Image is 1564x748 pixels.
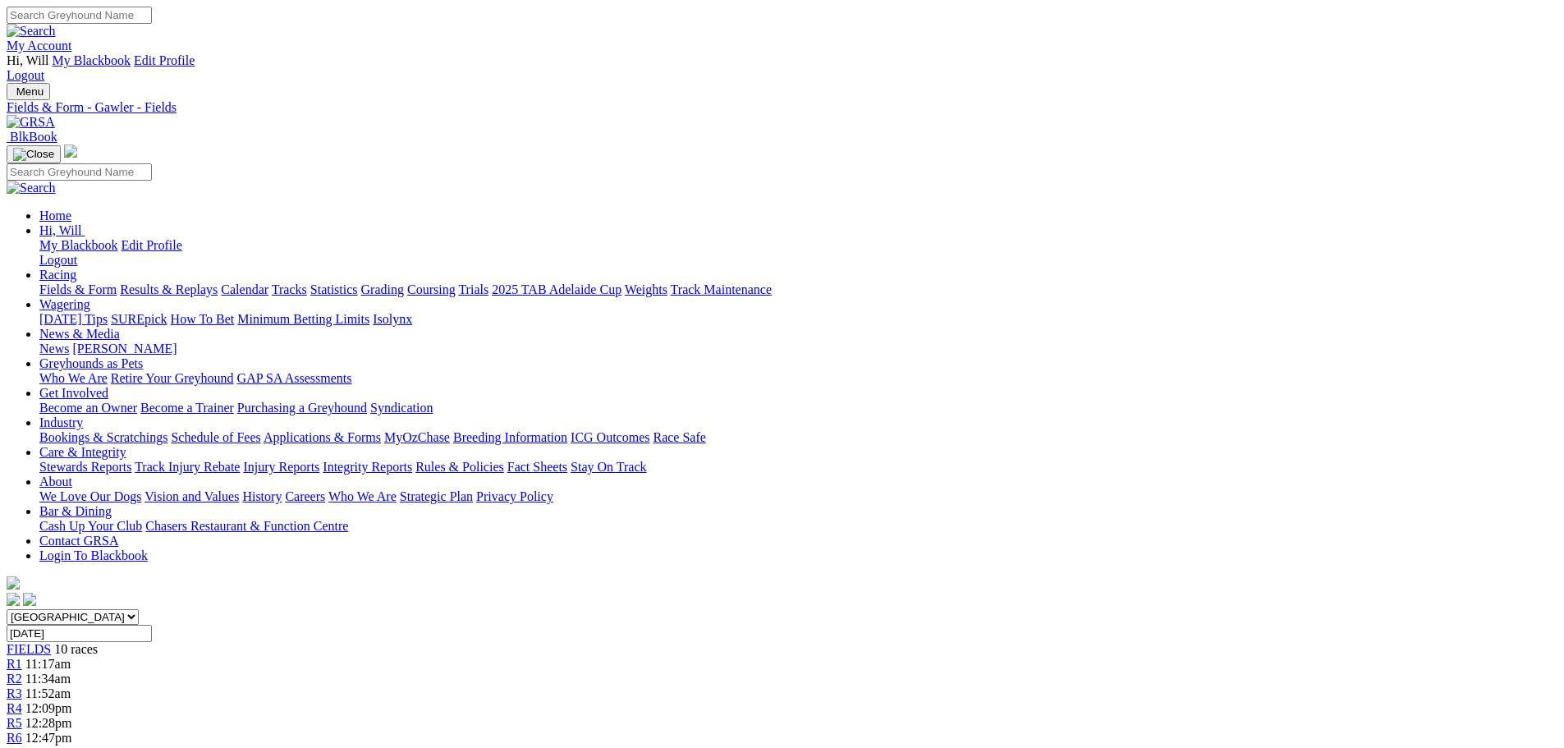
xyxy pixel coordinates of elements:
[122,238,182,252] a: Edit Profile
[492,282,621,296] a: 2025 TAB Adelaide Cup
[7,686,22,700] span: R3
[39,371,1557,386] div: Greyhounds as Pets
[571,430,649,444] a: ICG Outcomes
[7,576,20,590] img: logo-grsa-white.png
[39,371,108,385] a: Who We Are
[476,489,553,503] a: Privacy Policy
[39,209,71,223] a: Home
[625,282,667,296] a: Weights
[25,657,71,671] span: 11:17am
[16,85,44,98] span: Menu
[39,282,117,296] a: Fields & Form
[7,83,50,100] button: Toggle navigation
[39,238,1557,268] div: Hi, Will
[39,460,1557,475] div: Care & Integrity
[39,312,108,326] a: [DATE] Tips
[111,371,234,385] a: Retire Your Greyhound
[39,489,1557,504] div: About
[384,430,450,444] a: MyOzChase
[400,489,473,503] a: Strategic Plan
[39,327,120,341] a: News & Media
[7,163,152,181] input: Search
[39,489,141,503] a: We Love Our Dogs
[25,672,71,686] span: 11:34am
[7,100,1557,115] a: Fields & Form - Gawler - Fields
[39,415,83,429] a: Industry
[111,312,167,326] a: SUREpick
[13,148,54,161] img: Close
[671,282,772,296] a: Track Maintenance
[39,445,126,459] a: Care & Integrity
[39,282,1557,297] div: Racing
[458,282,488,296] a: Trials
[237,401,367,415] a: Purchasing a Greyhound
[7,130,57,144] a: BlkBook
[7,716,22,730] a: R5
[221,282,268,296] a: Calendar
[370,401,433,415] a: Syndication
[7,731,22,745] a: R6
[39,504,112,518] a: Bar & Dining
[272,282,307,296] a: Tracks
[39,430,1557,445] div: Industry
[237,371,352,385] a: GAP SA Assessments
[7,24,56,39] img: Search
[39,312,1557,327] div: Wagering
[361,282,404,296] a: Grading
[7,672,22,686] a: R2
[310,282,358,296] a: Statistics
[135,460,240,474] a: Track Injury Rebate
[507,460,567,474] a: Fact Sheets
[39,342,1557,356] div: News & Media
[171,430,260,444] a: Schedule of Fees
[7,7,152,24] input: Search
[53,53,131,67] a: My Blackbook
[415,460,504,474] a: Rules & Policies
[453,430,567,444] a: Breeding Information
[7,53,1557,83] div: My Account
[237,312,369,326] a: Minimum Betting Limits
[7,625,152,642] input: Select date
[39,297,90,311] a: Wagering
[39,223,85,237] a: Hi, Will
[39,475,72,489] a: About
[134,53,195,67] a: Edit Profile
[242,489,282,503] a: History
[39,548,148,562] a: Login To Blackbook
[23,593,36,606] img: twitter.svg
[39,223,82,237] span: Hi, Will
[7,657,22,671] span: R1
[72,342,177,356] a: [PERSON_NAME]
[7,145,61,163] button: Toggle navigation
[145,519,348,533] a: Chasers Restaurant & Function Centre
[243,460,319,474] a: Injury Reports
[120,282,218,296] a: Results & Replays
[25,686,71,700] span: 11:52am
[7,53,49,67] span: Hi, Will
[39,519,142,533] a: Cash Up Your Club
[7,115,55,130] img: GRSA
[171,312,235,326] a: How To Bet
[285,489,325,503] a: Careers
[39,356,143,370] a: Greyhounds as Pets
[39,460,131,474] a: Stewards Reports
[407,282,456,296] a: Coursing
[7,68,44,82] a: Logout
[323,460,412,474] a: Integrity Reports
[39,238,118,252] a: My Blackbook
[39,342,69,356] a: News
[39,253,77,267] a: Logout
[373,312,412,326] a: Isolynx
[39,401,1557,415] div: Get Involved
[7,181,56,195] img: Search
[7,701,22,715] a: R4
[144,489,239,503] a: Vision and Values
[7,642,51,656] a: FIELDS
[653,430,705,444] a: Race Safe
